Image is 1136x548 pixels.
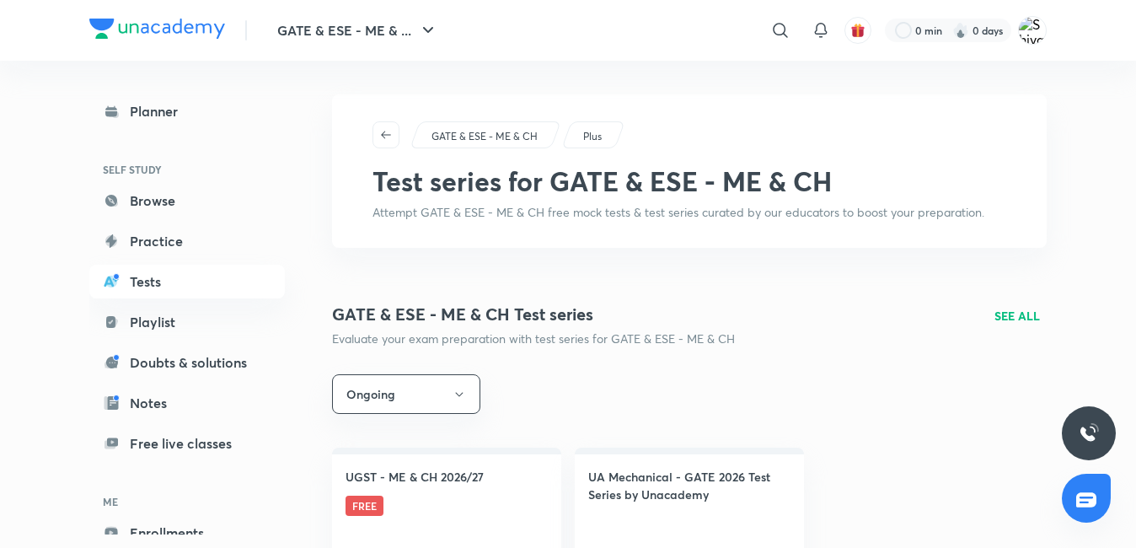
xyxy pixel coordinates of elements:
h4: UA Mechanical - GATE 2026 Test Series by Unacademy [588,468,790,503]
img: avatar [850,23,865,38]
button: avatar [844,17,871,44]
p: Attempt GATE & ESE - ME & CH free mock tests & test series curated by our educators to boost your... [372,204,1006,221]
a: Doubts & solutions [89,346,285,379]
h4: GATE & ESE - ME & CH Test series [332,302,735,327]
img: Company Logo [89,19,225,39]
a: GATE & ESE - ME & CH [429,129,541,144]
img: ttu [1079,423,1099,443]
h4: UGST - ME & CH 2026/27 [346,468,484,486]
button: GATE & ESE - ME & ... [267,13,448,47]
a: Company Logo [89,19,225,43]
h6: ME [89,487,285,516]
a: SEE ALL [994,307,1040,325]
a: Practice [89,224,285,258]
a: Planner [89,94,285,128]
a: Notes [89,386,285,420]
a: Browse [89,184,285,218]
a: Plus [581,129,605,144]
span: FREE [346,496,383,516]
a: Free live classes [89,427,285,460]
a: Tests [89,265,285,298]
button: Ongoing [332,374,480,414]
img: streak [952,22,969,39]
h1: Test series for GATE & ESE - ME & CH [372,165,1006,197]
a: Playlist [89,305,285,339]
p: GATE & ESE - ME & CH [431,129,538,144]
p: Evaluate your exam preparation with test series for GATE & ESE - ME & CH [332,330,735,347]
h6: SELF STUDY [89,155,285,184]
p: Plus [583,129,602,144]
img: Shivam Singh [1018,16,1047,45]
